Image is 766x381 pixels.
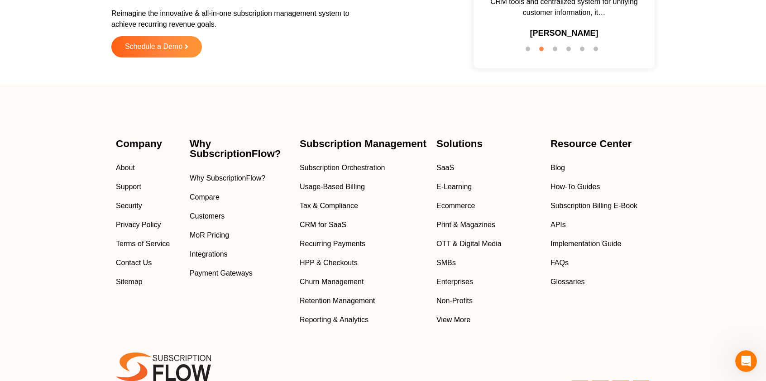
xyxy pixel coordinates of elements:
span: Support [116,181,141,192]
a: Customers [190,211,291,222]
a: HPP & Checkouts [300,257,427,268]
a: About [116,162,181,173]
span: Privacy Policy [116,219,161,230]
a: Blog [551,162,650,173]
h4: Company [116,139,181,149]
p: Reimagine the innovative & all-in-one subscription management system to achieve recurring revenue... [111,8,360,30]
a: SaaS [436,162,541,173]
span: Contact Us [116,257,152,268]
h4: Resource Center [551,139,650,149]
span: E-Learning [436,181,472,192]
button: 4 of 6 [566,47,575,56]
span: Reporting & Analytics [300,314,369,325]
span: Recurring Payments [300,238,365,249]
a: Payment Gateways [190,268,291,279]
span: MoR Pricing [190,230,229,241]
button: 2 of 6 [539,47,548,56]
span: FAQs [551,257,569,268]
span: Implementation Guide [551,238,622,249]
span: Security [116,200,142,211]
a: Non-Profits [436,295,541,306]
a: Sitemap [116,276,181,287]
span: Tax & Compliance [300,200,358,211]
a: FAQs [551,257,650,268]
span: Enterprises [436,276,473,287]
a: Integrations [190,249,291,260]
span: Ecommerce [436,200,475,211]
span: Retention Management [300,295,375,306]
a: Contact Us [116,257,181,268]
a: E-Learning [436,181,541,192]
a: Implementation Guide [551,238,650,249]
button: 5 of 6 [580,47,589,56]
a: CRM for SaaS [300,219,427,230]
span: APIs [551,219,566,230]
span: View More [436,314,470,325]
a: Usage-Based Billing [300,181,427,192]
span: Sitemap [116,276,143,287]
span: Why SubscriptionFlow? [190,173,265,184]
span: About [116,162,135,173]
a: Terms of Service [116,238,181,249]
a: View More [436,314,541,325]
a: Subscription Orchestration [300,162,427,173]
span: SMBs [436,257,456,268]
a: Schedule a Demo [111,36,202,57]
a: Glossaries [551,276,650,287]
a: OTT & Digital Media [436,238,541,249]
span: CRM for SaaS [300,219,346,230]
a: Security [116,200,181,211]
a: Compare [190,192,291,203]
span: Compare [190,192,220,203]
span: How-To Guides [551,181,600,192]
span: Churn Management [300,276,364,287]
a: Tax & Compliance [300,200,427,211]
a: Recurring Payments [300,238,427,249]
button: 6 of 6 [594,47,603,56]
h4: Subscription Management [300,139,427,149]
span: OTT & Digital Media [436,238,502,249]
h3: [PERSON_NAME] [530,27,598,39]
a: Why SubscriptionFlow? [190,173,291,184]
a: Support [116,181,181,192]
h4: Why SubscriptionFlow? [190,139,291,159]
a: Churn Management [300,276,427,287]
button: 3 of 6 [553,47,562,56]
a: How-To Guides [551,181,650,192]
h4: Solutions [436,139,541,149]
a: MoR Pricing [190,230,291,241]
a: SMBs [436,257,541,268]
a: Enterprises [436,276,541,287]
span: Subscription Billing E-Book [551,200,637,211]
span: Integrations [190,249,228,260]
span: Usage-Based Billing [300,181,365,192]
a: Retention Management [300,295,427,306]
a: Privacy Policy [116,219,181,230]
a: Ecommerce [436,200,541,211]
iframe: Intercom live chat [735,350,757,372]
span: Terms of Service [116,238,170,249]
button: 1 of 6 [526,47,535,56]
span: HPP & Checkouts [300,257,358,268]
a: Reporting & Analytics [300,314,427,325]
span: Payment Gateways [190,268,253,279]
a: APIs [551,219,650,230]
span: Schedule a Demo [125,43,182,51]
span: Blog [551,162,565,173]
span: Glossaries [551,276,585,287]
span: SaaS [436,162,454,173]
span: Print & Magazines [436,219,495,230]
span: Non-Profits [436,295,473,306]
a: Subscription Billing E-Book [551,200,650,211]
a: Print & Magazines [436,219,541,230]
span: Customers [190,211,225,222]
span: Subscription Orchestration [300,162,385,173]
